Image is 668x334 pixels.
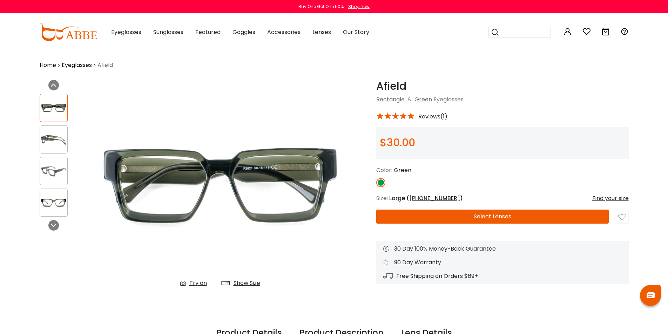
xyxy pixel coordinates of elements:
span: Featured [195,28,221,36]
a: Eyeglasses [62,61,92,69]
img: like [618,213,626,221]
span: Size: [376,194,388,202]
span: Afield [97,61,113,69]
span: $30.00 [380,135,415,150]
div: 90 Day Warranty [383,258,622,267]
span: [PHONE_NUMBER] [409,194,460,202]
img: Afield Green Acetate Eyeglasses , UniversalBridgeFit Frames from ABBE Glasses [40,196,67,210]
a: Green [414,95,432,103]
div: 30 Day 100% Money-Back Guarantee [383,245,622,253]
img: Afield Green Acetate Eyeglasses , UniversalBridgeFit Frames from ABBE Glasses [40,133,67,146]
img: Afield Green Acetate Eyeglasses , UniversalBridgeFit Frames from ABBE Glasses [92,80,348,293]
div: Free Shipping on Orders $69+ [383,272,622,280]
span: & [406,95,413,103]
span: Goggles [232,28,255,36]
img: chat [647,292,655,298]
span: Our Story [343,28,369,36]
div: Try on [189,279,207,287]
span: Lenses [312,28,331,36]
span: Eyeglasses [111,28,141,36]
img: abbeglasses.com [40,23,97,41]
span: Reviews(1) [418,114,447,120]
span: Sunglasses [153,28,183,36]
span: Accessories [267,28,301,36]
a: Home [40,61,56,69]
div: Show Size [234,279,260,287]
span: Large ( ) [389,194,463,202]
img: Afield Green Acetate Eyeglasses , UniversalBridgeFit Frames from ABBE Glasses [40,164,67,178]
div: Find your size [592,194,629,203]
h1: Afield [376,80,629,93]
img: Afield Green Acetate Eyeglasses , UniversalBridgeFit Frames from ABBE Glasses [40,101,67,115]
div: Buy One Get One 50% [298,4,344,10]
span: Green [394,166,411,174]
a: Shop now [345,4,370,9]
button: Select Lenses [376,210,609,224]
span: Eyeglasses [433,95,464,103]
div: Shop now [348,4,370,10]
a: Rectangle [376,95,405,103]
span: Color: [376,166,392,174]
